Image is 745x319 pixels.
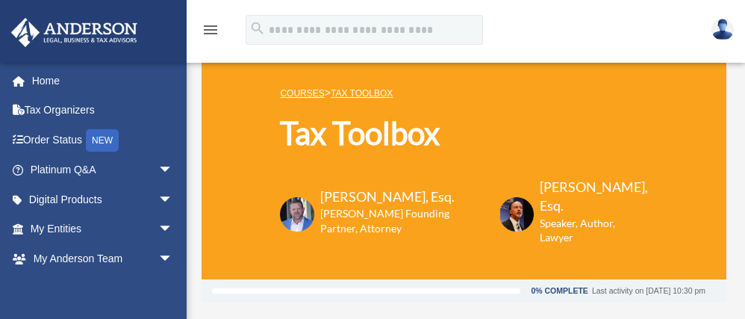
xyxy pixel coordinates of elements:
h1: Tax Toolbox [280,111,647,155]
a: Order StatusNEW [10,125,196,155]
a: Home [10,66,196,96]
a: COURSES [280,88,324,99]
img: Toby-circle-head.png [280,197,314,232]
a: My Anderson Teamarrow_drop_down [10,244,196,273]
h6: [PERSON_NAME] Founding Partner, Attorney [320,206,480,235]
img: Anderson Advisors Platinum Portal [7,18,142,47]
span: arrow_drop_down [158,214,188,245]
p: > [280,84,647,102]
h3: [PERSON_NAME], Esq. [540,178,648,215]
a: Platinum Q&Aarrow_drop_down [10,155,196,185]
h6: Speaker, Author, Lawyer [540,216,629,245]
a: My Entitiesarrow_drop_down [10,214,196,244]
span: arrow_drop_down [158,185,188,215]
img: Scott-Estill-Headshot.png [499,197,534,232]
i: search [249,20,266,37]
a: menu [202,26,219,39]
img: User Pic [711,19,734,40]
span: arrow_drop_down [158,244,188,274]
a: Digital Productsarrow_drop_down [10,185,196,214]
i: menu [202,21,219,39]
div: NEW [86,129,119,152]
a: Tax Toolbox [331,88,393,99]
div: Last activity on [DATE] 10:30 pm [592,287,705,295]
h3: [PERSON_NAME], Esq. [320,188,480,206]
div: 0% Complete [531,287,587,295]
a: Tax Organizers [10,96,196,126]
span: arrow_drop_down [158,155,188,186]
